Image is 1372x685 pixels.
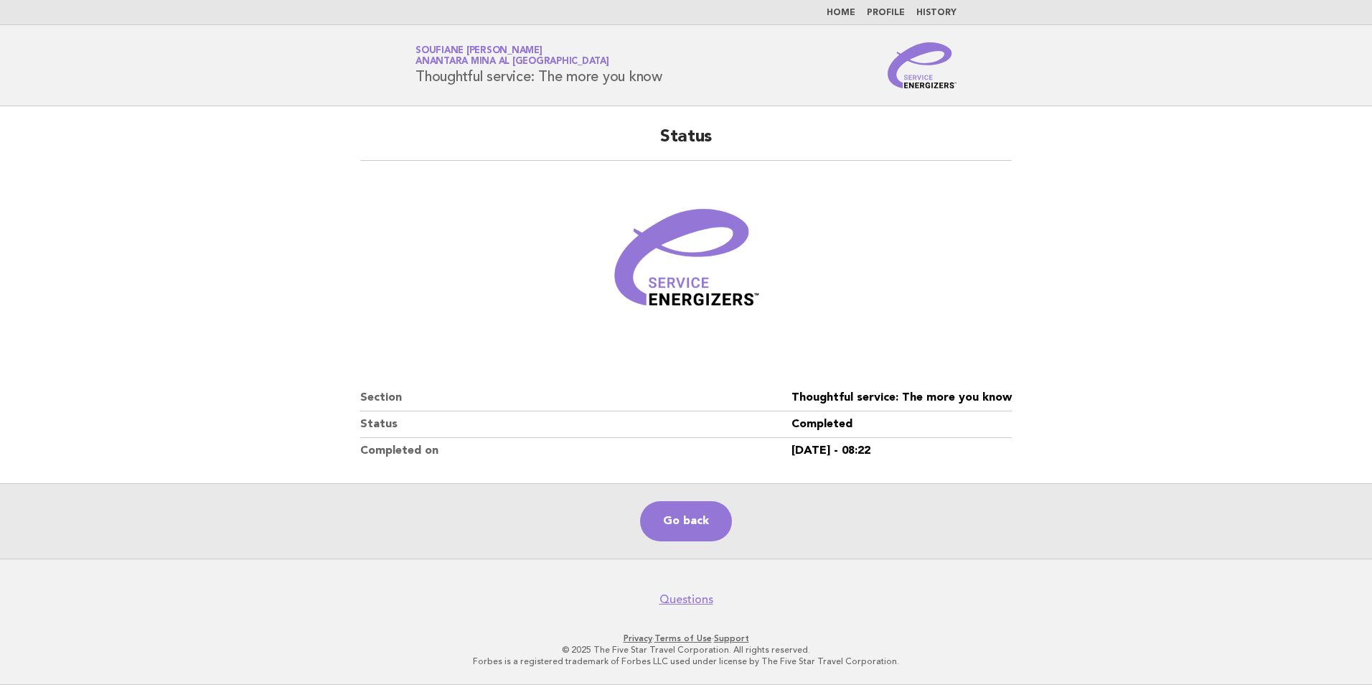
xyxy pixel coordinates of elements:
span: Anantara Mina al [GEOGRAPHIC_DATA] [415,57,609,67]
p: · · [247,633,1125,644]
dd: Thoughtful service: The more you know [791,385,1012,411]
dt: Status [360,411,791,438]
a: Questions [659,592,713,607]
a: Home [827,9,855,17]
a: History [916,9,957,17]
dd: [DATE] - 08:22 [791,438,1012,464]
dt: Section [360,385,791,411]
h1: Thoughtful service: The more you know [415,47,662,84]
img: Service Energizers [888,42,957,88]
img: Verified [600,178,772,350]
a: Privacy [624,633,652,643]
h2: Status [360,126,1012,161]
a: Support [714,633,749,643]
a: Soufiane [PERSON_NAME]Anantara Mina al [GEOGRAPHIC_DATA] [415,46,609,66]
dt: Completed on [360,438,791,464]
dd: Completed [791,411,1012,438]
a: Profile [867,9,905,17]
a: Terms of Use [654,633,712,643]
a: Go back [640,501,732,541]
p: Forbes is a registered trademark of Forbes LLC used under license by The Five Star Travel Corpora... [247,656,1125,667]
p: © 2025 The Five Star Travel Corporation. All rights reserved. [247,644,1125,656]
